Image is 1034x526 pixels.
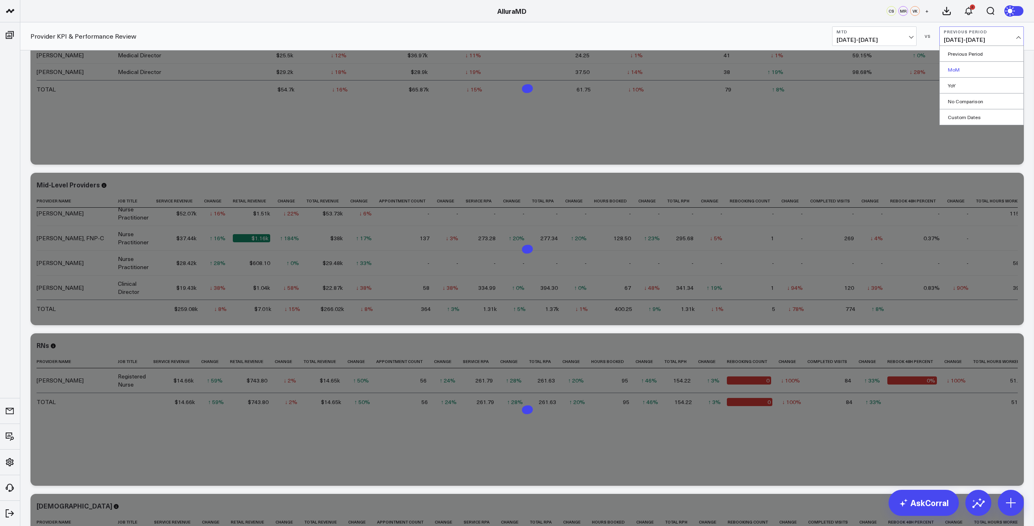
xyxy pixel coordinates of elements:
[845,376,851,385] div: 84
[522,259,525,267] div: -
[285,398,297,406] div: ↓ 2%
[772,85,785,93] div: ↑ 8%
[253,209,270,217] div: $1.51k
[858,355,887,368] th: Change
[507,398,523,406] div: ↑ 28%
[512,284,525,292] div: ↑ 0%
[788,305,804,313] div: ↓ 78%
[642,398,658,406] div: ↑ 46%
[772,209,774,217] div: -
[37,180,100,189] div: Mid-Level Providers
[921,34,935,39] div: VS
[852,68,872,76] div: 98.68%
[494,209,496,217] div: -
[539,398,556,406] div: 261.63
[323,259,343,267] div: $29.48k
[772,305,775,313] div: 5
[411,68,428,76] div: $28.9k
[881,209,883,217] div: -
[844,284,854,292] div: 120
[890,194,947,208] th: Rebook 48h Percent
[575,68,590,76] div: 37.50
[569,398,585,406] div: ↑ 20%
[37,284,84,292] div: [PERSON_NAME]
[629,259,631,267] div: -
[724,51,730,59] div: 41
[321,305,344,313] div: $266.02k
[437,194,466,208] th: Change
[727,376,771,385] div: 0
[644,234,660,242] div: ↑ 23%
[864,376,880,385] div: ↑ 33%
[284,376,296,385] div: ↓ 2%
[720,259,722,267] div: -
[208,398,224,406] div: ↑ 59%
[359,209,372,217] div: ↓ 6%
[807,355,858,368] th: Completed Visits
[664,355,698,368] th: Total Rph
[176,209,197,217] div: $52.07k
[532,194,565,208] th: Total Rpa
[629,209,631,217] div: -
[466,85,482,93] div: ↓ 15%
[556,209,558,217] div: -
[478,234,496,242] div: 273.28
[861,194,890,208] th: Change
[944,355,973,368] th: Change
[118,51,161,59] div: Medical Director
[673,376,691,385] div: 154.22
[253,284,270,292] div: $1.04k
[887,6,896,16] div: CS
[852,259,854,267] div: -
[37,68,84,76] div: [PERSON_NAME]
[730,194,781,208] th: Rebooking Count
[648,305,661,313] div: ↑ 9%
[910,68,926,76] div: ↓ 28%
[30,32,136,41] a: Provider KPI & Performance Review
[37,341,49,350] div: RNs
[356,284,372,292] div: ↓ 38%
[118,255,149,271] div: Nurse Practitioner
[37,209,84,217] div: [PERSON_NAME]
[497,7,527,15] a: AlluraMD
[837,37,912,43] span: [DATE] - [DATE]
[503,194,532,208] th: Change
[944,29,1019,34] b: Previous Period
[118,205,149,222] div: Nurse Practitioner
[910,6,920,16] div: VK
[846,398,852,406] div: 84
[575,51,590,59] div: 24.25
[940,78,1023,93] a: YoY
[118,280,149,296] div: Clinical Director
[37,355,118,368] th: Provider Name
[947,376,966,385] div: ↓ 100%
[540,284,558,292] div: 394.30
[118,372,146,389] div: Registered Nurse
[707,376,720,385] div: ↑ 3%
[447,305,460,313] div: ↑ 3%
[708,398,721,406] div: ↑ 3%
[538,376,555,385] div: 261.63
[376,355,434,368] th: Appointment Count
[446,234,458,242] div: ↓ 3%
[323,209,343,217] div: $53.73k
[801,259,803,267] div: -
[810,194,861,208] th: Completed Visits
[865,398,881,406] div: ↑ 33%
[176,234,197,242] div: $37.44k
[277,85,295,93] div: $54.7k
[37,501,112,510] div: [DEMOGRAPHIC_DATA]
[624,284,631,292] div: 67
[37,305,56,313] div: TOTAL
[475,376,493,385] div: 261.79
[565,194,594,208] th: Change
[852,51,872,59] div: 59.15%
[1011,398,1025,406] div: 51.25
[118,355,153,368] th: Job Title
[456,259,458,267] div: -
[37,85,56,93] div: TOTAL
[506,376,522,385] div: ↑ 28%
[323,284,343,292] div: $22.87k
[37,398,56,406] div: TOTAL
[887,376,937,385] div: 0%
